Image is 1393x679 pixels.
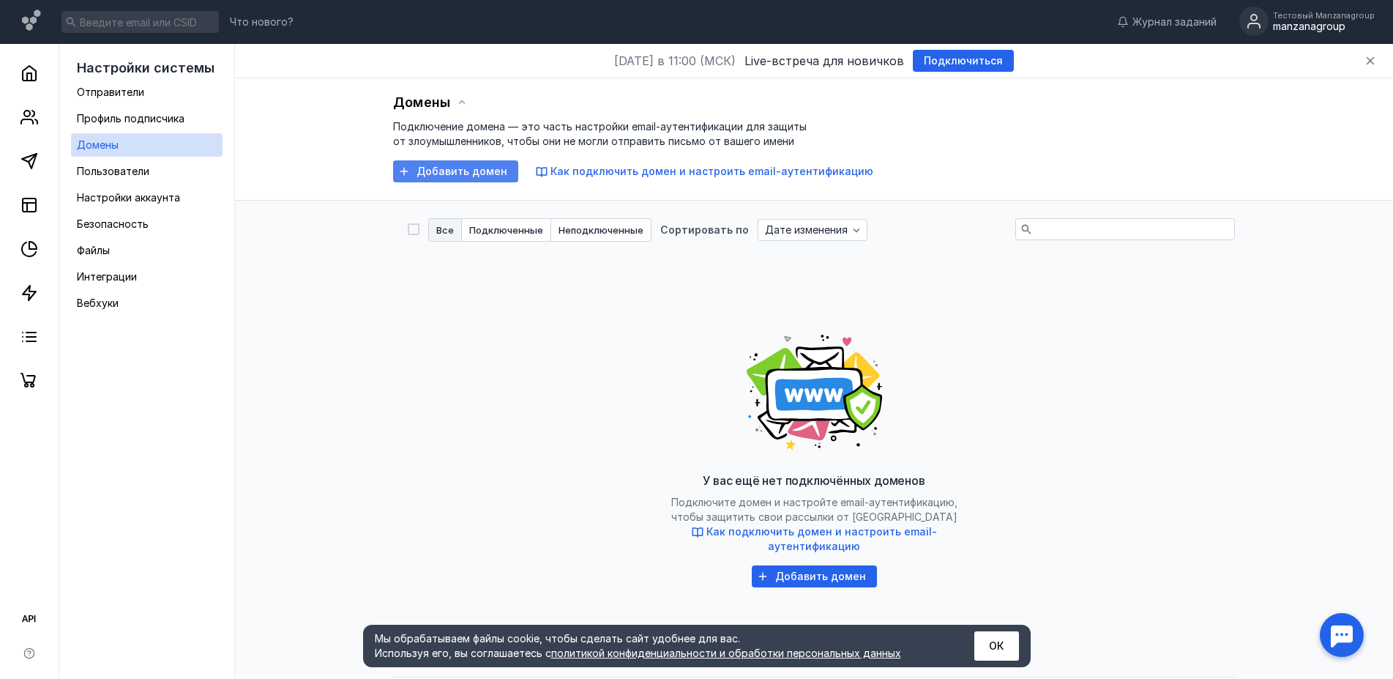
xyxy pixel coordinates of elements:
[77,60,214,75] span: Настройки системы
[744,52,904,70] span: Live-встреча для новичков
[71,186,223,209] a: Настройки аккаунта
[77,297,119,309] span: Вебхуки
[61,11,219,33] input: Введите email или CSID
[1273,21,1375,33] div: manzanagroup
[77,138,119,151] span: Домены
[974,631,1019,661] button: ОК
[77,244,110,256] span: Файлы
[551,647,901,659] a: политикой конфиденциальности и обработки персональных данных
[71,107,223,130] a: Профиль подписчика
[703,473,925,488] span: У вас ещё нет подключённых доменов
[393,160,518,182] button: Добавить домен
[436,226,454,235] span: Все
[706,525,937,552] span: Как подключить домен и настроить email-аутентификацию
[752,565,877,587] button: Добавить домен
[536,164,873,179] button: Как подключить домен и настроить email-аутентификацию
[230,17,294,27] span: Что нового?
[668,524,960,554] button: Как подключить домен и настроить email-аутентификацию
[469,226,543,235] span: Подключенные
[71,265,223,289] a: Интеграции
[393,94,450,110] span: Домены
[77,191,180,204] span: Настройки аккаунта
[77,165,149,177] span: Пользователи
[77,270,137,283] span: Интеграции
[71,292,223,315] a: Вебхуки
[77,112,184,125] span: Профиль подписчика
[71,160,223,183] a: Пользователи
[913,50,1014,72] button: Подключиться
[614,52,736,70] span: [DATE] в 11:00 (МСК)
[428,218,462,242] button: Все
[77,218,149,230] span: Безопасность
[660,225,749,235] div: Сортировать по
[1132,15,1217,29] span: Журнал заданий
[462,218,551,242] button: Подключенные
[550,165,873,177] span: Как подключить домен и настроить email-аутентификацию
[375,631,938,661] div: Мы обрабатываем файлы cookie, чтобы сделать сайт удобнее для вас. Используя его, вы соглашаетесь c
[77,86,144,98] span: Отправители
[393,120,807,147] span: Подключение домена — это часть настройки email-аутентификации для защиты от злоумышленников, чтоб...
[668,496,960,554] span: Подключите домен и настройте email-аутентификацию, чтобы защитить свои рассылки от [GEOGRAPHIC_DATA]
[924,55,1003,67] span: Подключиться
[1110,15,1224,29] a: Журнал заданий
[71,212,223,236] a: Безопасность
[223,17,301,27] a: Что нового?
[559,226,643,235] span: Неподключенные
[551,218,651,242] button: Неподключенные
[417,166,507,178] span: Добавить домен
[758,219,867,241] button: Дате изменения
[71,81,223,104] a: Отправители
[765,224,848,237] span: Дате изменения
[775,571,866,583] span: Добавить домен
[71,239,223,262] a: Файлы
[1273,11,1375,20] div: Тестовый Manzanagroup
[71,133,223,157] a: Домены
